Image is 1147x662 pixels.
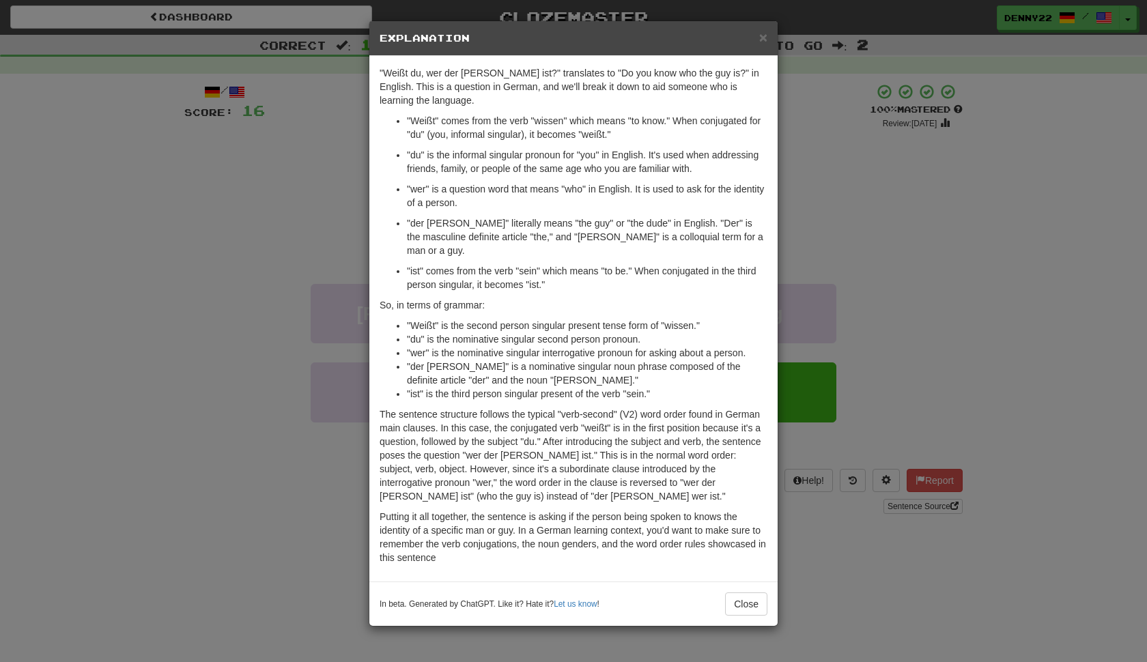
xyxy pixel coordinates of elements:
p: "ist" comes from the verb "sein" which means "to be." When conjugated in the third person singula... [407,264,767,291]
li: "du" is the nominative singular second person pronoun. [407,332,767,346]
li: "wer" is the nominative singular interrogative pronoun for asking about a person. [407,346,767,360]
p: The sentence structure follows the typical "verb-second" (V2) word order found in German main cla... [380,407,767,503]
p: "Weißt du, wer der [PERSON_NAME] ist?" translates to "Do you know who the guy is?" in English. Th... [380,66,767,107]
p: "du" is the informal singular pronoun for "you" in English. It's used when addressing friends, fa... [407,148,767,175]
h5: Explanation [380,31,767,45]
li: "ist" is the third person singular present of the verb "sein." [407,387,767,401]
p: "wer" is a question word that means "who" in English. It is used to ask for the identity of a per... [407,182,767,210]
button: Close [725,592,767,616]
p: So, in terms of grammar: [380,298,767,312]
a: Let us know [554,599,597,609]
li: "Weißt" is the second person singular present tense form of "wissen." [407,319,767,332]
p: Putting it all together, the sentence is asking if the person being spoken to knows the identity ... [380,510,767,564]
p: "der [PERSON_NAME]" literally means "the guy" or "the dude" in English. "Der" is the masculine de... [407,216,767,257]
li: "der [PERSON_NAME]" is a nominative singular noun phrase composed of the definite article "der" a... [407,360,767,387]
button: Close [759,30,767,44]
span: × [759,29,767,45]
small: In beta. Generated by ChatGPT. Like it? Hate it? ! [380,599,599,610]
p: "Weißt" comes from the verb "wissen" which means "to know." When conjugated for "du" (you, inform... [407,114,767,141]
